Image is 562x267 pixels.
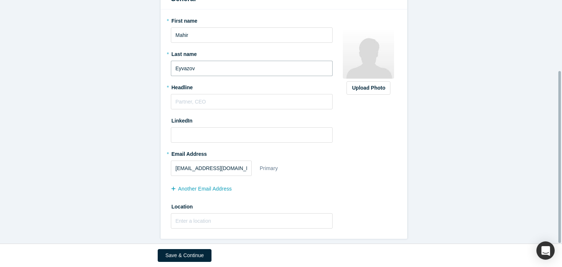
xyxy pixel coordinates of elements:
button: Save & Continue [158,249,211,262]
div: Primary [259,162,278,175]
div: Upload Photo [352,84,385,92]
label: Email Address [171,148,207,158]
input: Enter a location [171,213,333,229]
label: Headline [171,81,333,91]
img: Profile user default [343,27,394,79]
button: another Email Address [171,183,240,195]
label: Location [171,200,333,211]
label: LinkedIn [171,114,193,125]
input: Partner, CEO [171,94,333,109]
label: Last name [171,48,333,58]
label: First name [171,15,333,25]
